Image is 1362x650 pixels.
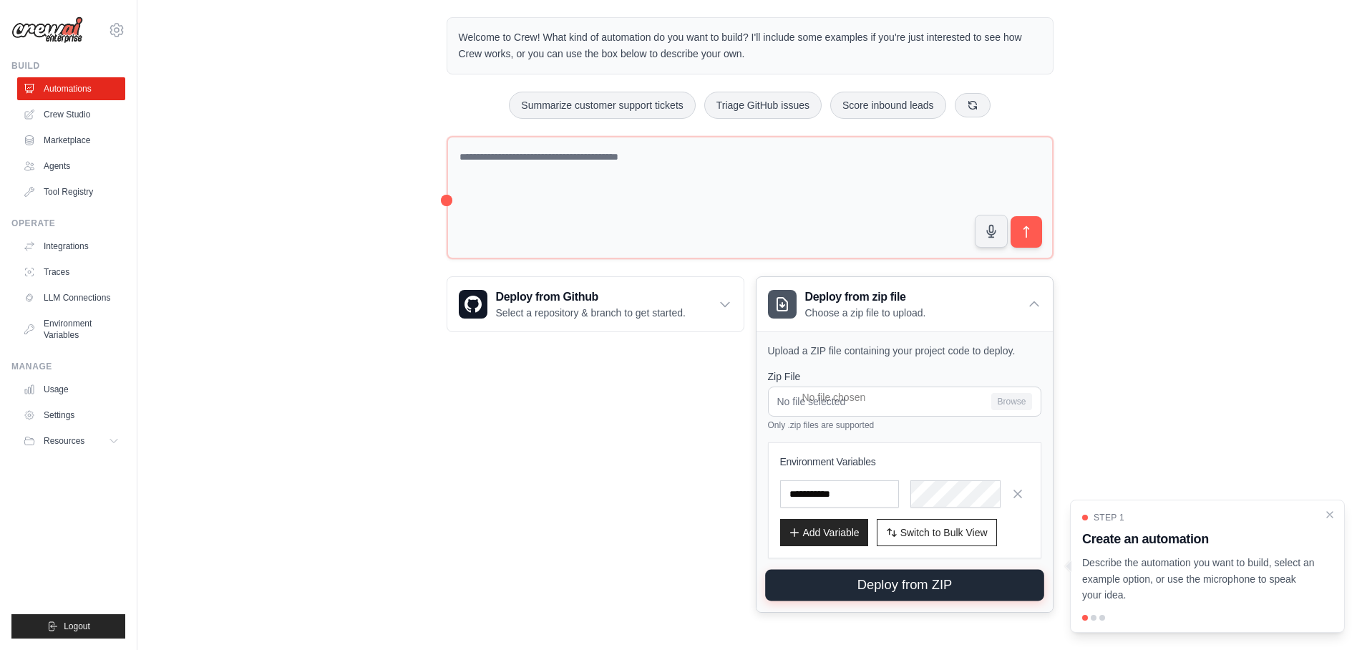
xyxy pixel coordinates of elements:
p: Choose a zip file to upload. [805,306,926,320]
button: Switch to Bulk View [877,519,997,546]
button: Resources [17,430,125,452]
span: Logout [64,621,90,632]
p: Only .zip files are supported [768,419,1041,431]
label: Zip File [768,369,1041,384]
img: Logo [11,16,83,44]
a: Traces [17,261,125,283]
button: Logout [11,614,125,639]
h3: Deploy from Github [496,288,686,306]
p: Describe the automation you want to build, select an example option, or use the microphone to spe... [1082,555,1315,603]
a: Automations [17,77,125,100]
button: Deploy from ZIP [765,570,1044,601]
a: Integrations [17,235,125,258]
span: Resources [44,435,84,447]
button: Score inbound leads [830,92,946,119]
a: Settings [17,404,125,427]
span: Switch to Bulk View [900,525,988,540]
a: Tool Registry [17,180,125,203]
h3: Environment Variables [780,455,1029,469]
a: LLM Connections [17,286,125,309]
h3: Create an automation [1082,529,1315,549]
p: Welcome to Crew! What kind of automation do you want to build? I'll include some examples if you'... [459,29,1041,62]
span: Step 1 [1094,512,1124,523]
a: Environment Variables [17,312,125,346]
input: No file selected Browse [768,387,1041,417]
h3: Deploy from zip file [805,288,926,306]
button: Summarize customer support tickets [509,92,695,119]
button: Triage GitHub issues [704,92,822,119]
a: Marketplace [17,129,125,152]
p: Upload a ZIP file containing your project code to deploy. [768,344,1041,358]
iframe: Chat Widget [1290,581,1362,650]
div: Operate [11,218,125,229]
a: Crew Studio [17,103,125,126]
a: Agents [17,155,125,178]
button: Add Variable [780,519,868,546]
a: Usage [17,378,125,401]
button: Close walkthrough [1324,509,1336,520]
div: Build [11,60,125,72]
div: Manage [11,361,125,372]
p: Select a repository & branch to get started. [496,306,686,320]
